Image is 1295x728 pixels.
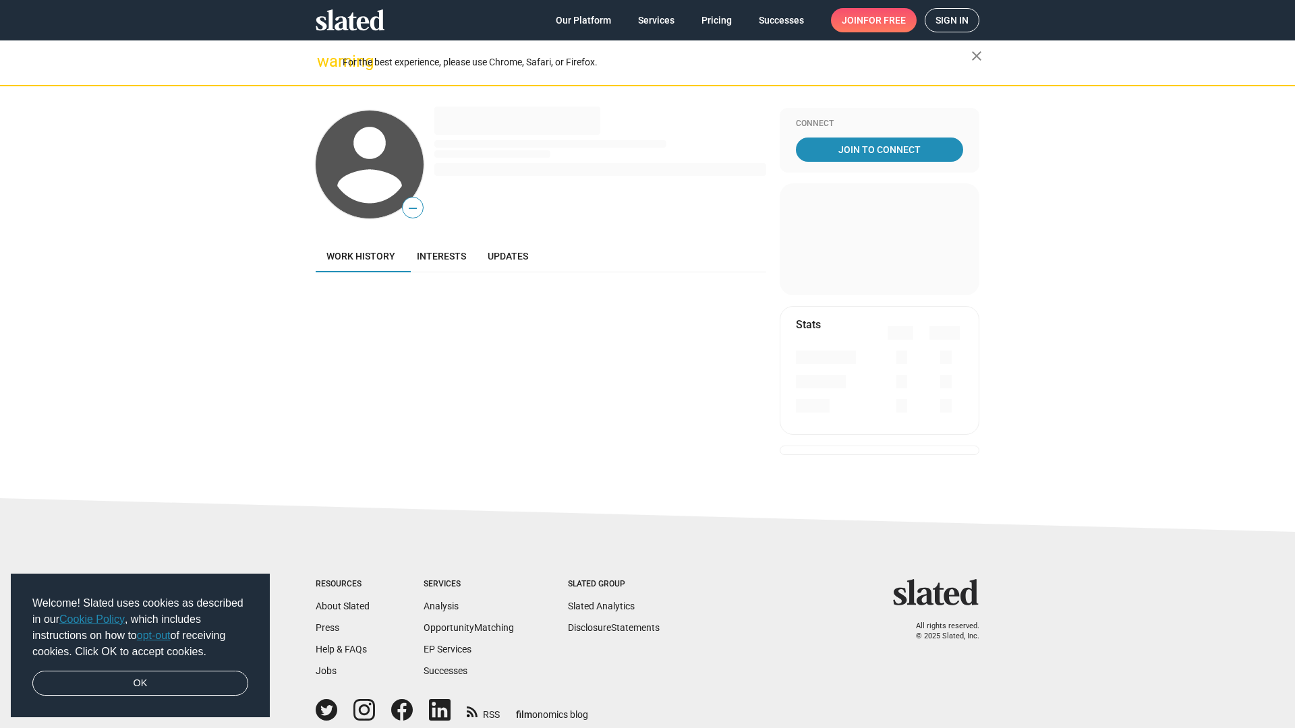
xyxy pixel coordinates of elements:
[796,119,963,129] div: Connect
[488,251,528,262] span: Updates
[403,200,423,217] span: —
[424,601,459,611] a: Analysis
[11,574,270,718] div: cookieconsent
[406,240,477,272] a: Interests
[316,644,367,655] a: Help & FAQs
[317,53,333,69] mat-icon: warning
[516,709,532,720] span: film
[831,8,917,32] a: Joinfor free
[691,8,743,32] a: Pricing
[925,8,979,32] a: Sign in
[32,671,248,696] a: dismiss cookie message
[424,622,514,633] a: OpportunityMatching
[568,622,660,633] a: DisclosureStatements
[863,8,906,32] span: for free
[477,240,539,272] a: Updates
[316,622,339,633] a: Press
[32,595,248,660] span: Welcome! Slated uses cookies as described in our , which includes instructions on how to of recei...
[759,8,804,32] span: Successes
[424,579,514,590] div: Services
[902,621,979,641] p: All rights reserved. © 2025 Slated, Inc.
[424,665,467,676] a: Successes
[316,601,370,611] a: About Slated
[936,9,969,32] span: Sign in
[748,8,815,32] a: Successes
[969,48,985,64] mat-icon: close
[326,251,395,262] span: Work history
[424,644,471,655] a: EP Services
[796,317,821,332] mat-card-title: Stats
[796,138,963,162] a: Join To Connect
[545,8,622,32] a: Our Platform
[417,251,466,262] span: Interests
[701,8,732,32] span: Pricing
[627,8,685,32] a: Services
[467,700,500,721] a: RSS
[137,630,171,641] a: opt-out
[556,8,611,32] span: Our Platform
[568,601,635,611] a: Slated Analytics
[842,8,906,32] span: Join
[516,698,588,721] a: filmonomics blog
[59,613,125,625] a: Cookie Policy
[799,138,960,162] span: Join To Connect
[316,240,406,272] a: Work history
[316,665,337,676] a: Jobs
[316,579,370,590] div: Resources
[568,579,660,590] div: Slated Group
[343,53,971,71] div: For the best experience, please use Chrome, Safari, or Firefox.
[638,8,674,32] span: Services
